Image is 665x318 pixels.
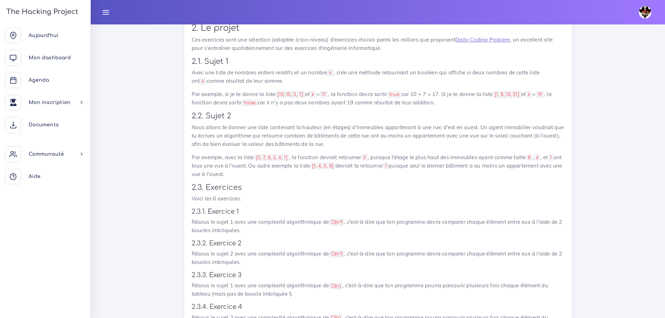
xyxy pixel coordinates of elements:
h3: The Hacking Project [4,8,78,16]
code: O(n²) [329,219,344,226]
code: k [310,91,316,98]
span: Communauté [29,151,64,157]
h3: 2.2. Sujet 2 [192,112,564,120]
span: Mon dashboard [29,55,71,60]
h4: 2.3.2. Exercice 2 [192,239,564,247]
h4: 2.3.1. Exercice 1 [192,208,564,215]
code: k [526,91,532,98]
span: Aujourd'hui [29,33,58,38]
code: [10, 15, 3, 7] [276,91,305,98]
code: 6 [534,154,540,161]
p: Résous le sujet 1 avec une complexité algorithmique de , c'est-à-dire que ton programme pourra pa... [192,281,564,298]
code: O(n) [329,282,342,290]
code: 3 [361,154,368,161]
code: k [200,77,206,85]
h3: 2.3. Exercices [192,183,564,192]
span: Documents [29,122,59,127]
code: 8 [526,154,533,161]
p: Voici les 6 exercices. [192,194,564,203]
img: avatar [639,6,651,19]
h2: 2. Le projet [192,23,564,33]
code: [3, 7, 8, 3, 6, 1] [254,154,289,161]
p: Résous le sujet 1 avec une complexité algorithmique de , c'est-à-dire que ton programme devra com... [192,218,564,235]
code: true [387,91,401,98]
p: Résous le sujet 2 avec une complexité algorithmique de , c'est-à-dire que ton programme devra com... [192,250,564,266]
h3: 2.1. Sujet 1 [192,57,564,66]
h4: 2.3.4. Exercice 4 [192,303,564,311]
code: O(n²) [329,250,344,258]
code: 1 [548,154,554,161]
span: Aide [29,174,40,179]
code: [1, 8, 10, 21] [493,91,521,98]
code: 1 [383,162,389,170]
code: 19 [536,91,545,98]
p: Nous allons te donner une liste contenant la hauteur (en étages) d'immeubles appartenant à une ru... [192,123,564,148]
a: Daily Coding Problem [456,36,510,43]
code: [1, 4, 5, 8] [310,162,335,170]
span: Mon inscription [29,100,71,105]
h4: 2.3.3. Exercice 3 [192,271,564,279]
p: Ces exercices sont une sélection (adaptée à ton niveau) d'exercices choisis parmi les milliers qu... [192,36,564,52]
code: k [327,69,334,76]
code: 17 [320,91,328,98]
p: Par exemple, avec la liste , la fonction devrait retourner , puisque l'étage le plus haut des imm... [192,153,564,178]
p: Avec une liste de nombres entiers relatifs et un nombre , crée une méthode retournant un booléen ... [192,68,564,85]
code: false [242,99,258,106]
span: Agenda [29,77,49,83]
p: Par exemple, si je te donne la liste et = , la fonction devra sortir car 10 + 7 = 17. Si je te do... [192,90,564,107]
